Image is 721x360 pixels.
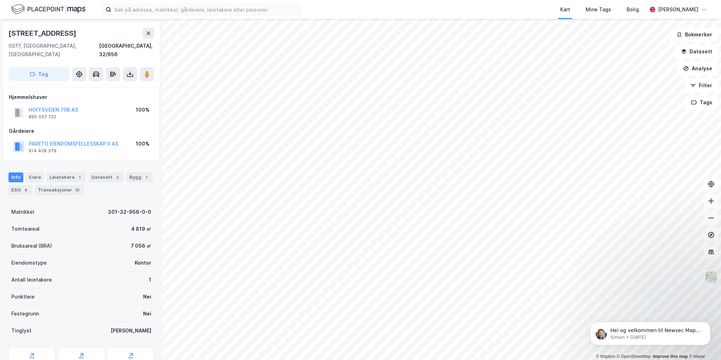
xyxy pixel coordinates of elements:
div: Eiendomstype [11,259,47,267]
div: Mine Tags [586,5,611,14]
input: Søk på adresse, matrikkel, gårdeiere, leietakere eller personer [111,4,300,15]
div: 2 [114,174,121,181]
div: [STREET_ADDRESS] [8,28,78,39]
iframe: Intercom notifications message [580,307,721,356]
button: Datasett [675,45,718,59]
div: Eiere [26,172,44,182]
div: 0377, [GEOGRAPHIC_DATA], [GEOGRAPHIC_DATA] [8,42,99,59]
div: Hjemmelshaver [9,93,154,101]
div: 1 [76,174,83,181]
div: 914 428 378 [29,148,57,154]
div: Gårdeiere [9,127,154,135]
div: [PERSON_NAME] [658,5,698,14]
div: 1 [149,276,151,284]
div: 7 056 ㎡ [131,242,151,250]
div: Nei [143,293,151,301]
div: 100% [136,140,150,148]
button: Bokmerker [670,28,718,42]
div: Kart [560,5,570,14]
div: [GEOGRAPHIC_DATA], 32/956 [99,42,154,59]
img: Z [704,271,718,284]
div: 4 [22,187,29,194]
div: ESG [8,185,32,195]
div: Nei [143,309,151,318]
img: logo.f888ab2527a4732fd821a326f86c7f29.svg [11,3,86,16]
button: Tag [8,67,69,81]
div: 1 [143,174,150,181]
div: Antall leietakere [11,276,52,284]
div: Datasett [89,172,124,182]
div: Bygg [127,172,153,182]
div: Transaksjoner [35,185,84,195]
div: Bruksareal (BRA) [11,242,52,250]
button: Analyse [677,61,718,76]
div: 100% [136,106,150,114]
div: Bolig [627,5,639,14]
a: OpenStreetMap [617,354,651,359]
div: 301-32-956-0-0 [108,208,151,216]
div: Matrikkel [11,208,34,216]
a: Mapbox [596,354,615,359]
div: 895 557 722 [29,114,56,120]
div: Punktleie [11,293,35,301]
a: Improve this map [653,354,688,359]
div: 4 819 ㎡ [131,225,151,233]
div: Leietakere [47,172,86,182]
div: Festegrunn [11,309,39,318]
div: Info [8,172,23,182]
div: Tomteareal [11,225,40,233]
div: 10 [74,187,81,194]
div: [PERSON_NAME] [111,326,151,335]
button: Filter [684,78,718,93]
div: Kontor [135,259,151,267]
div: Tinglyst [11,326,31,335]
button: Tags [685,95,718,110]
